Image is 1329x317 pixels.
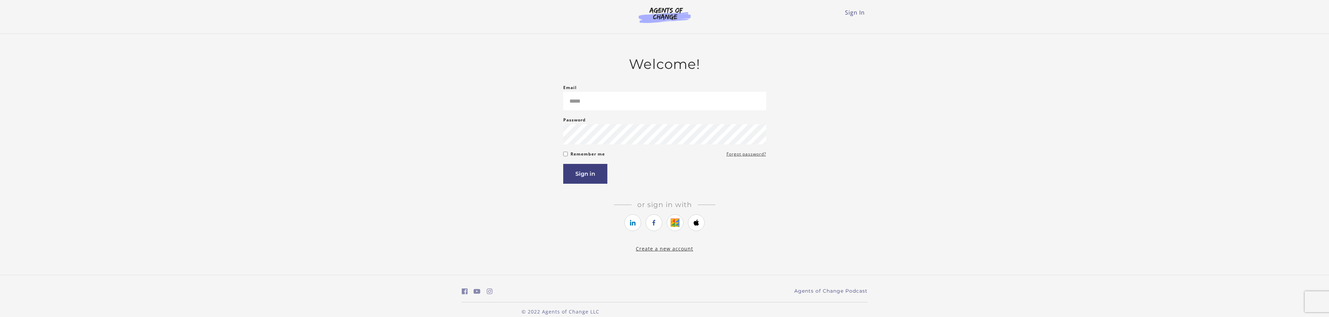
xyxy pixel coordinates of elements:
[462,308,659,315] p: © 2022 Agents of Change LLC
[667,214,683,231] a: https://courses.thinkific.com/users/auth/google?ss%5Breferral%5D=&ss%5Buser_return_to%5D=&ss%5Bvi...
[688,214,705,231] a: https://courses.thinkific.com/users/auth/apple?ss%5Breferral%5D=&ss%5Buser_return_to%5D=&ss%5Bvis...
[487,288,493,295] i: https://www.instagram.com/agentsofchangeprep/ (Open in a new window)
[624,214,641,231] a: https://courses.thinkific.com/users/auth/linkedin?ss%5Breferral%5D=&ss%5Buser_return_to%5D=&ss%5B...
[794,287,868,295] a: Agents of Change Podcast
[462,288,468,295] i: https://www.facebook.com/groups/aswbtestprep (Open in a new window)
[474,288,481,295] i: https://www.youtube.com/c/AgentsofChangeTestPrepbyMeaganMitchell (Open in a new window)
[563,116,586,124] label: Password
[563,164,607,184] button: Sign in
[727,150,766,158] a: Forgot password?
[563,84,577,92] label: Email
[636,245,693,252] a: Create a new account
[631,7,698,23] img: Agents of Change Logo
[571,150,605,158] label: Remember me
[462,286,468,296] a: https://www.facebook.com/groups/aswbtestprep (Open in a new window)
[646,214,662,231] a: https://courses.thinkific.com/users/auth/facebook?ss%5Breferral%5D=&ss%5Buser_return_to%5D=&ss%5B...
[632,200,698,209] span: Or sign in with
[487,286,493,296] a: https://www.instagram.com/agentsofchangeprep/ (Open in a new window)
[474,286,481,296] a: https://www.youtube.com/c/AgentsofChangeTestPrepbyMeaganMitchell (Open in a new window)
[845,9,865,16] a: Sign In
[563,56,766,72] h2: Welcome!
